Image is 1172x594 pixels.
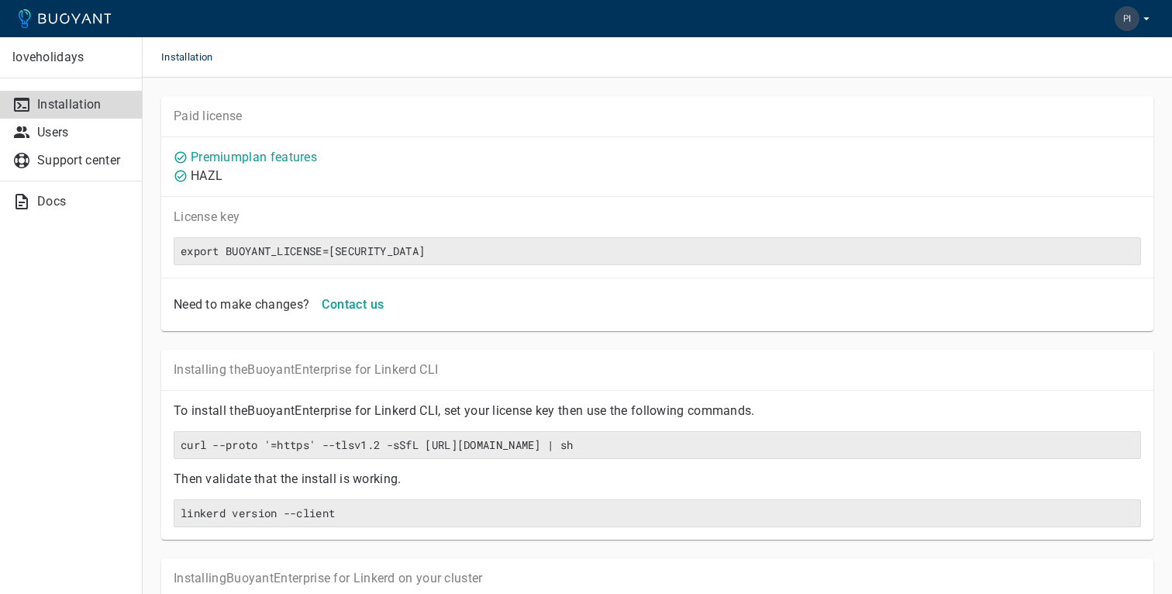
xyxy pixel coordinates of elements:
a: Premiumplan features [191,150,317,164]
p: Then validate that the install is working. [174,471,1141,487]
p: HAZL [191,168,222,184]
div: Need to make changes? [167,291,309,313]
h4: Contact us [322,297,384,313]
h6: curl --proto '=https' --tlsv1.2 -sSfL [URL][DOMAIN_NAME] | sh [181,438,1134,452]
img: Piotr Hryszko [1115,6,1139,31]
p: Support center [37,153,129,168]
p: Paid license [174,109,1141,124]
p: loveholidays [12,50,129,65]
p: Docs [37,194,129,209]
a: Contact us [315,296,390,311]
span: Installation [161,37,232,78]
p: Installing Buoyant Enterprise for Linkerd on your cluster [174,571,1141,586]
button: Contact us [315,291,390,319]
h6: linkerd version --client [181,506,1134,520]
p: Installation [37,97,129,112]
h6: export BUOYANT_LICENSE=[SECURITY_DATA] [181,244,1134,258]
p: To install the Buoyant Enterprise for Linkerd CLI, set your license key then use the following co... [174,403,1141,419]
p: Users [37,125,129,140]
p: License key [174,209,1141,225]
p: Installing the Buoyant Enterprise for Linkerd CLI [174,362,1141,378]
